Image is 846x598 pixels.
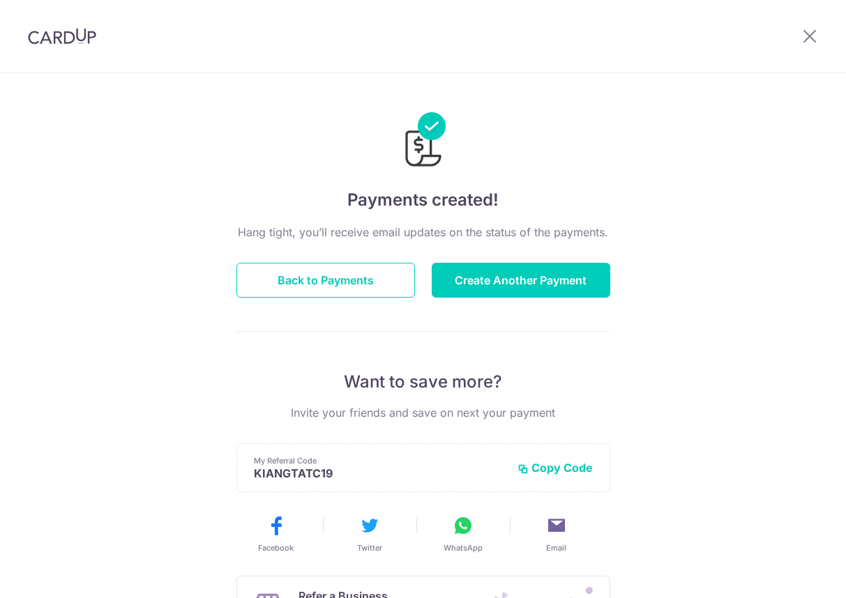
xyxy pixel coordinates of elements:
span: Email [546,542,566,553]
p: Hang tight, you’ll receive email updates on the status of the payments. [236,224,610,240]
p: Want to save more? [236,371,610,393]
button: Create Another Payment [432,263,610,298]
button: Email [515,514,598,553]
button: Copy Code [518,461,593,475]
p: KIANGTATC19 [254,466,506,480]
p: My Referral Code [254,455,506,466]
button: Twitter [328,514,411,553]
button: Back to Payments [236,263,415,298]
button: WhatsApp [422,514,504,553]
button: Facebook [235,514,317,553]
p: Invite your friends and save on next your payment [236,404,610,421]
span: Twitter [357,542,382,553]
span: WhatsApp [444,542,483,553]
span: Facebook [258,542,294,553]
h4: Payments created! [236,187,610,213]
img: CardUp [28,28,96,45]
img: Payments [401,112,446,171]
